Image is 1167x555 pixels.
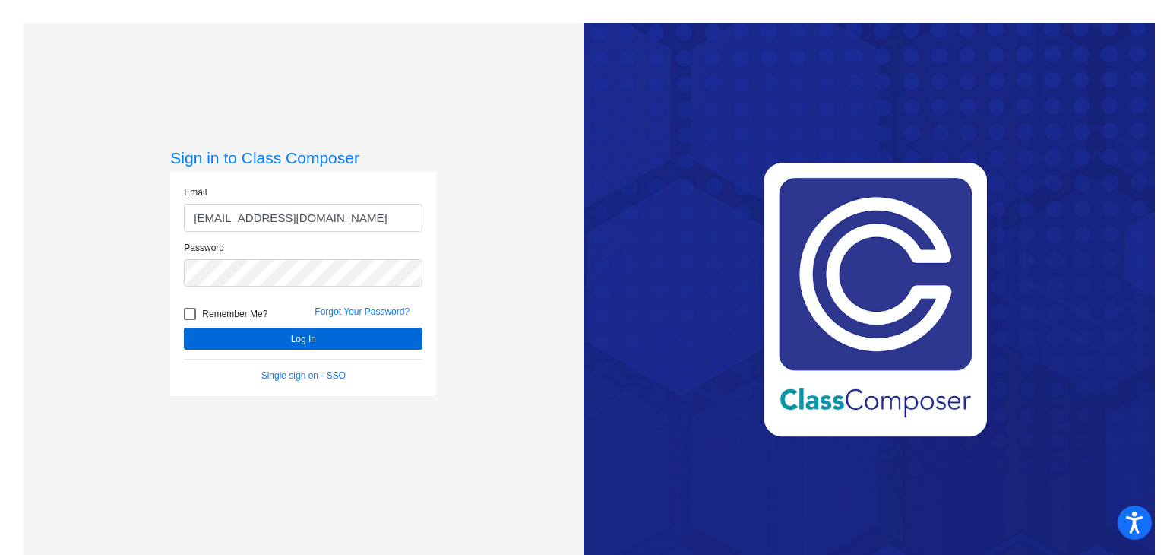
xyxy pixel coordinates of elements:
[184,186,207,199] label: Email
[184,241,224,255] label: Password
[261,370,346,381] a: Single sign on - SSO
[202,305,267,323] span: Remember Me?
[184,328,422,350] button: Log In
[170,148,436,167] h3: Sign in to Class Composer
[315,306,410,317] a: Forgot Your Password?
